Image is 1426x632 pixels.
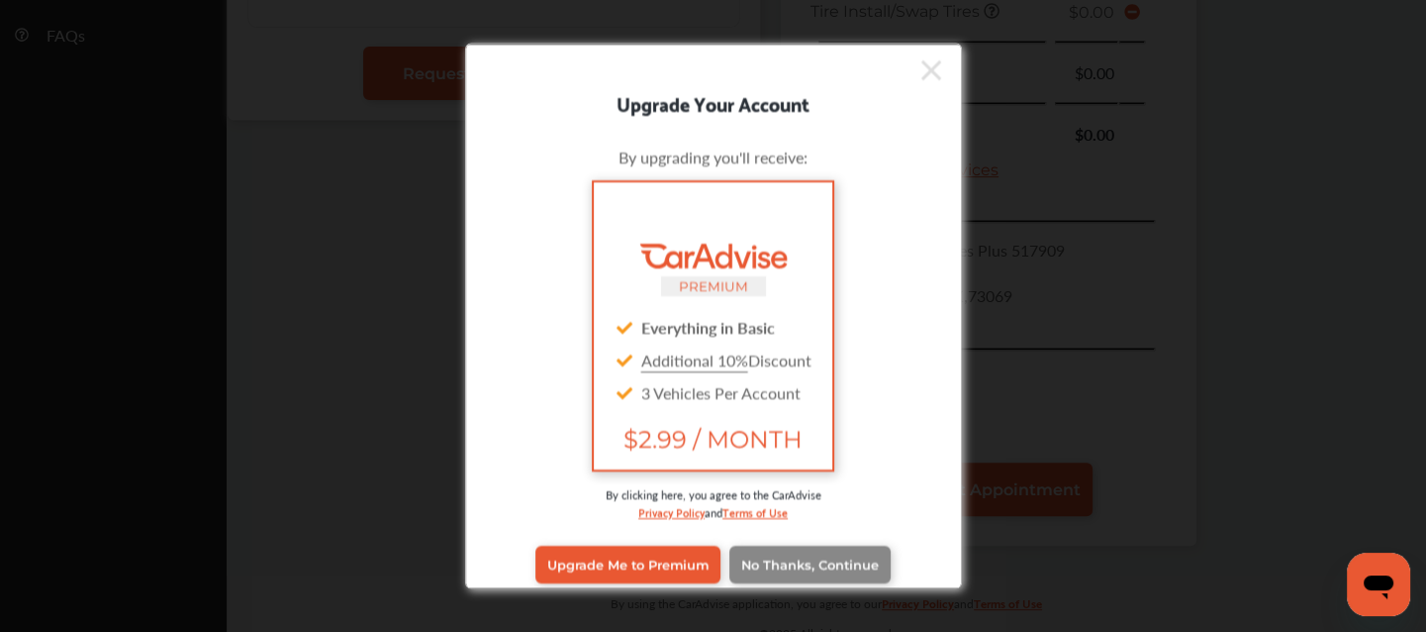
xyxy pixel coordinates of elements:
[641,349,811,371] span: Discount
[722,502,788,521] a: Terms of Use
[1347,553,1410,616] iframe: Button to launch messaging window
[638,502,705,521] a: Privacy Policy
[610,376,815,409] div: 3 Vehicles Per Account
[679,278,748,294] small: PREMIUM
[496,486,931,541] div: By clicking here, you agree to the CarAdvise and
[610,425,815,454] span: $2.99 / MONTH
[535,545,720,582] a: Upgrade Me to Premium
[741,557,879,572] span: No Thanks, Continue
[547,557,709,572] span: Upgrade Me to Premium
[466,87,961,119] div: Upgrade Your Account
[496,146,931,168] div: By upgrading you'll receive:
[729,545,891,582] a: No Thanks, Continue
[641,349,748,371] u: Additional 10%
[641,316,775,339] strong: Everything in Basic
